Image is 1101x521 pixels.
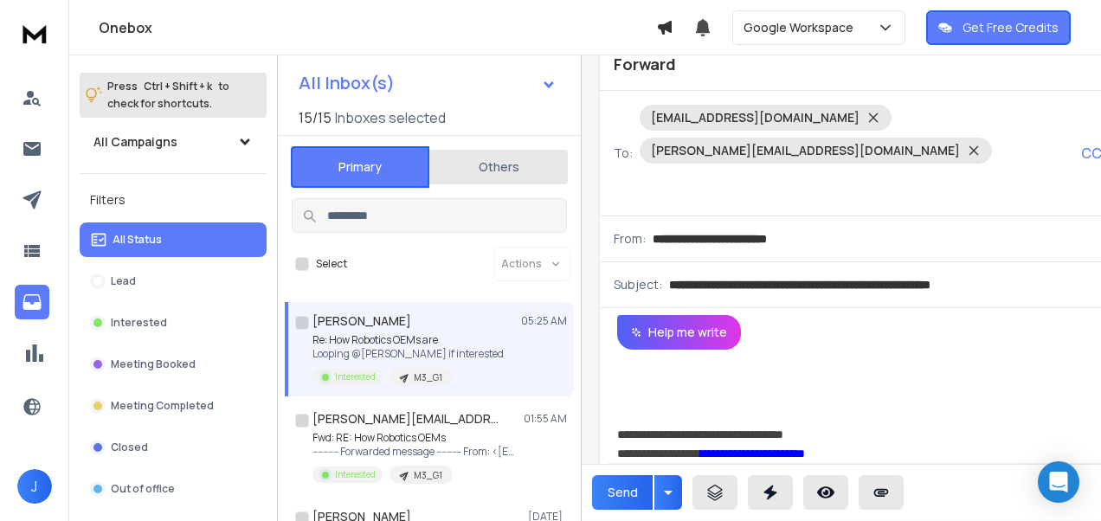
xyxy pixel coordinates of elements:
p: M3_G1 [414,469,442,482]
p: To: [614,145,633,162]
p: Get Free Credits [963,19,1059,36]
p: M3_G1 [414,371,442,384]
p: Fwd: RE: How Robotics OEMs [312,431,520,445]
h1: All Campaigns [93,133,177,151]
p: Re: How Robotics OEMs are [312,333,504,347]
h1: All Inbox(s) [299,74,395,92]
button: Meeting Completed [80,389,267,423]
p: Interested [335,370,376,383]
p: 01:55 AM [524,412,567,426]
img: logo [17,17,52,49]
button: Help me write [617,315,741,350]
button: J [17,469,52,504]
button: All Status [80,222,267,257]
p: Interested [335,468,376,481]
p: 05:25 AM [521,314,567,328]
h1: Onebox [99,17,656,38]
div: Open Intercom Messenger [1038,461,1079,503]
button: Interested [80,306,267,340]
h3: Filters [80,188,267,212]
button: All Campaigns [80,125,267,159]
button: Out of office [80,472,267,506]
p: Press to check for shortcuts. [107,78,229,113]
p: Google Workspace [744,19,860,36]
p: Interested [111,316,167,330]
p: ---------- Forwarded message --------- From: <[EMAIL_ADDRESS][DOMAIN_NAME] [312,445,520,459]
button: Lead [80,264,267,299]
p: [PERSON_NAME][EMAIL_ADDRESS][DOMAIN_NAME] [651,142,960,159]
button: Meeting Booked [80,347,267,382]
p: Forward [614,52,676,76]
p: Meeting Completed [111,399,214,413]
p: Closed [111,441,148,454]
button: Send [592,475,653,510]
span: 15 / 15 [299,107,332,128]
p: All Status [113,233,162,247]
h1: [PERSON_NAME] [312,312,411,330]
p: Looping @[PERSON_NAME] if interested [312,347,504,361]
p: Out of office [111,482,175,496]
button: Closed [80,430,267,465]
p: [EMAIL_ADDRESS][DOMAIN_NAME] [651,109,860,126]
p: Lead [111,274,136,288]
p: From: [614,230,646,248]
button: All Inbox(s) [285,66,570,100]
p: Subject: [614,276,662,293]
h1: [PERSON_NAME][EMAIL_ADDRESS][DOMAIN_NAME] +1 [312,410,503,428]
label: Select [316,257,347,271]
button: Primary [291,146,429,188]
h3: Inboxes selected [335,107,446,128]
p: Meeting Booked [111,357,196,371]
button: Get Free Credits [926,10,1071,45]
button: Others [429,148,568,186]
span: Ctrl + Shift + k [141,76,215,96]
